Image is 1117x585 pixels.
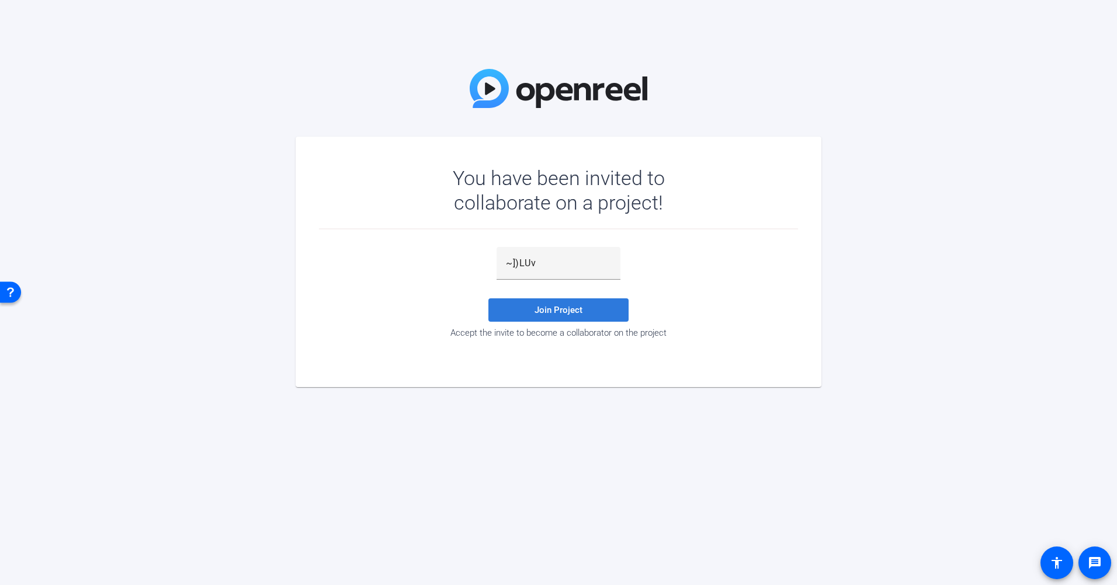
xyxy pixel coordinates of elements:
[1088,556,1102,570] mat-icon: message
[506,256,611,270] input: Password
[535,305,582,315] span: Join Project
[1050,556,1064,570] mat-icon: accessibility
[419,166,699,215] div: You have been invited to collaborate on a project!
[488,298,629,322] button: Join Project
[319,328,798,338] div: Accept the invite to become a collaborator on the project
[470,69,647,108] img: OpenReel Logo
